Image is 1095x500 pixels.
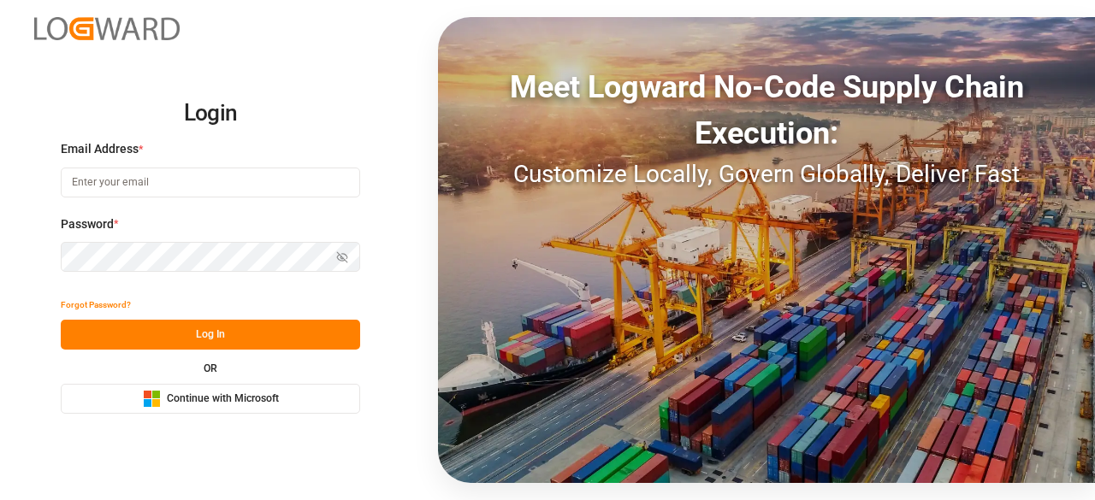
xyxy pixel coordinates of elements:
[61,86,360,141] h2: Login
[61,384,360,414] button: Continue with Microsoft
[167,391,279,407] span: Continue with Microsoft
[438,64,1095,156] div: Meet Logward No-Code Supply Chain Execution:
[61,290,131,320] button: Forgot Password?
[438,156,1095,192] div: Customize Locally, Govern Globally, Deliver Fast
[61,168,360,197] input: Enter your email
[34,17,180,40] img: Logward_new_orange.png
[61,320,360,350] button: Log In
[204,363,217,374] small: OR
[61,140,139,158] span: Email Address
[61,215,114,233] span: Password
